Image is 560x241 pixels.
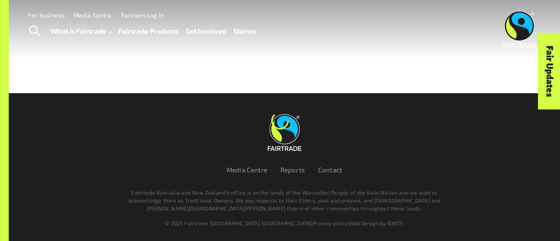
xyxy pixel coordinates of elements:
[233,25,256,37] a: Stories
[118,25,178,37] a: Fairtrade Products
[28,11,65,19] a: For business
[121,11,164,19] a: Partners Log In
[73,11,112,19] a: Media Centre
[349,220,404,226] a: Web Design by IGNITE
[313,220,347,226] a: Privacy policy
[227,166,267,174] a: Media Centre
[45,219,524,227] div: | |
[24,20,45,42] a: Toggle Search
[51,25,112,37] a: What is Fairtrade
[126,189,443,212] p: Fairtrade Australia and New Zealand’s office is on the lands of the Wurundjeri People of the Kuli...
[165,220,312,226] span: © 2025 Fairtrade [GEOGRAPHIC_DATA] [GEOGRAPHIC_DATA]
[185,25,226,37] a: Get Involved
[280,166,305,174] a: Reports
[268,114,301,151] img: Fairtrade Australia New Zealand logo
[318,166,342,174] a: Contact
[503,11,536,48] img: Fairtrade Australia New Zealand logo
